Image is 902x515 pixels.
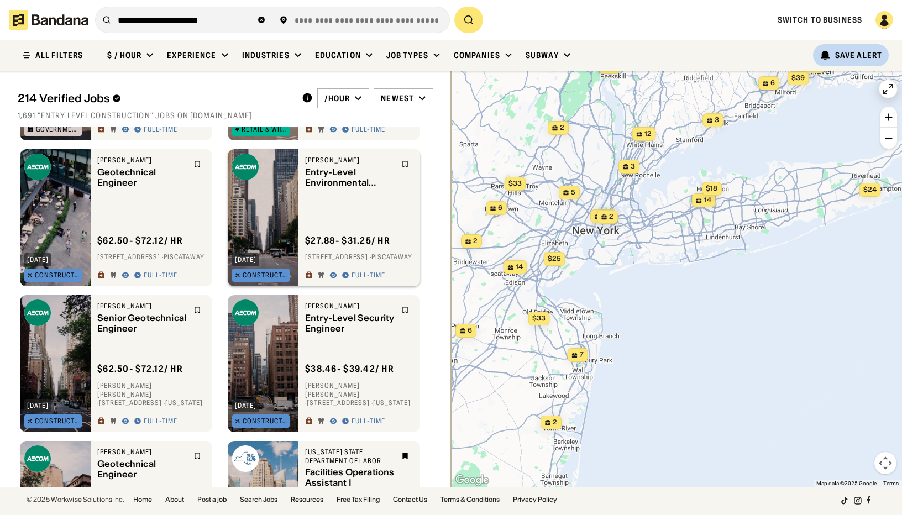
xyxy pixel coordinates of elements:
[97,253,206,262] div: [STREET_ADDRESS] · Piscataway
[97,313,187,334] div: Senior Geotechnical Engineer
[706,184,717,192] span: $18
[232,154,259,180] img: Ellerbe Becket logo
[580,350,584,360] span: 7
[27,256,49,263] div: [DATE]
[571,188,575,197] span: 5
[609,212,613,222] span: 2
[393,496,427,503] a: Contact Us
[508,179,522,187] span: $33
[97,459,187,480] div: Geotechnical Engineer
[770,78,775,88] span: 6
[454,50,500,60] div: Companies
[305,364,394,375] div: $ 38.46 - $39.42 / hr
[144,271,177,280] div: Full-time
[715,115,719,125] span: 3
[243,272,287,278] div: Construction
[305,467,395,488] div: Facilities Operations Assistant I
[863,185,877,193] span: $24
[97,302,187,311] div: [PERSON_NAME]
[883,480,899,486] a: Terms (opens in new tab)
[197,496,227,503] a: Post a job
[791,73,805,82] span: $39
[498,203,502,213] span: 6
[352,417,385,426] div: Full-time
[548,254,561,262] span: $25
[235,402,256,409] div: [DATE]
[305,253,413,262] div: [STREET_ADDRESS] · Piscataway
[27,496,124,503] div: © 2025 Workwise Solutions Inc.
[35,272,79,278] div: Construction
[232,445,259,472] img: New York State Department of Labor logo
[18,127,433,487] div: grid
[35,51,83,59] div: ALL FILTERS
[35,418,79,424] div: Construction
[235,256,256,263] div: [DATE]
[816,480,877,486] span: Map data ©2025 Google
[232,299,259,326] img: Ellerbe Becket logo
[24,299,51,326] img: Ellerbe Becket logo
[324,93,350,103] div: /hour
[305,448,395,465] div: [US_STATE] State Department of Labor
[305,302,395,311] div: [PERSON_NAME]
[133,496,152,503] a: Home
[305,167,395,188] div: Entry-Level Environmental Scientists
[516,262,523,272] span: 14
[560,123,564,133] span: 2
[107,50,141,60] div: $ / hour
[240,496,277,503] a: Search Jobs
[242,126,287,133] div: Retail & Wholesale
[305,382,413,408] div: [PERSON_NAME] [PERSON_NAME] · [STREET_ADDRESS] · [US_STATE]
[27,402,49,409] div: [DATE]
[167,50,216,60] div: Experience
[9,10,88,30] img: Bandana logotype
[532,314,546,322] span: $33
[97,382,206,408] div: [PERSON_NAME] [PERSON_NAME] · [STREET_ADDRESS] · [US_STATE]
[644,129,652,139] span: 12
[778,15,862,25] a: Switch to Business
[454,473,490,487] img: Google
[440,496,500,503] a: Terms & Conditions
[553,418,557,427] span: 2
[305,156,395,165] div: [PERSON_NAME]
[337,496,380,503] a: Free Tax Filing
[97,364,183,375] div: $ 62.50 - $72.12 / hr
[165,496,184,503] a: About
[24,154,51,180] img: Ellerbe Becket logo
[144,125,177,134] div: Full-time
[243,418,287,424] div: Construction
[315,50,361,60] div: Education
[305,313,395,334] div: Entry-Level Security Engineer
[291,496,323,503] a: Resources
[97,156,187,165] div: [PERSON_NAME]
[526,50,559,60] div: Subway
[381,93,414,103] div: Newest
[242,50,290,60] div: Industries
[513,496,557,503] a: Privacy Policy
[468,326,472,335] span: 6
[454,473,490,487] a: Open this area in Google Maps (opens a new window)
[631,162,635,171] span: 3
[352,125,385,134] div: Full-time
[97,167,187,188] div: Geotechnical Engineer
[18,92,293,105] div: 214 Verified Jobs
[386,50,428,60] div: Job Types
[144,417,177,426] div: Full-time
[473,237,478,246] span: 2
[18,111,433,120] div: 1,691 "entry level construction" jobs on [DOMAIN_NAME]
[835,50,882,60] div: Save Alert
[305,235,390,246] div: $ 27.88 - $31.25 / hr
[704,196,711,205] span: 14
[36,126,80,133] div: Government
[24,445,51,472] img: Ellerbe Becket logo
[352,271,385,280] div: Full-time
[97,235,183,246] div: $ 62.50 - $72.12 / hr
[874,452,896,474] button: Map camera controls
[97,448,187,456] div: [PERSON_NAME]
